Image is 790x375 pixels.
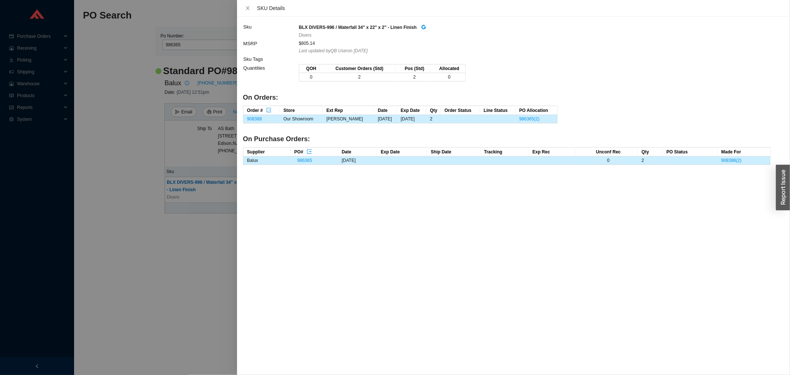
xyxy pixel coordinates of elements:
[243,147,291,156] th: Supplier
[243,23,299,39] td: Sku
[243,135,771,144] h4: On Purchase Orders:
[718,147,770,156] th: Made For
[480,147,529,156] th: Tracking
[280,106,323,115] th: Store
[299,31,311,39] span: Divers
[299,64,320,73] th: QOH
[243,5,253,11] button: Close
[430,73,465,82] td: 0
[338,156,377,165] td: [DATE]
[396,64,430,73] th: Pos (Std)
[245,6,250,11] span: close
[638,156,663,165] td: 2
[430,64,465,73] th: Allocated
[338,147,377,156] th: Date
[441,106,480,115] th: Order Status
[576,147,638,156] th: Unconf Rec
[243,106,280,115] th: Order #
[377,147,427,156] th: Exp Date
[397,106,426,115] th: Exp Date
[427,147,480,156] th: Ship Date
[257,4,784,12] div: SKU Details
[299,40,770,47] div: $805.14
[299,73,320,82] td: 0
[576,156,638,165] td: 0
[426,115,441,123] td: 2
[297,158,312,163] a: 986365
[397,115,426,123] td: [DATE]
[323,115,374,123] td: [PERSON_NAME]
[721,158,742,163] a: 908388(2)
[243,64,299,86] td: Quantities
[306,148,312,154] button: export
[320,64,396,73] th: Customer Orders (Std)
[480,106,516,115] th: Line Status
[320,73,396,82] td: 2
[299,25,417,30] strong: BLX DIVERS-996 / Waterfall 34" x 22" x 2" - Linen Finish
[243,156,291,165] td: Balux
[421,23,426,31] a: google
[426,106,441,115] th: Qty
[247,116,262,122] a: 908388
[516,106,557,115] th: PO Allocation
[266,107,271,113] span: export
[421,24,426,30] span: google
[243,39,299,55] td: MSRP
[529,147,576,156] th: Exp Rec
[307,149,312,155] span: export
[374,106,397,115] th: Date
[374,115,397,123] td: [DATE]
[291,147,338,156] th: PO#
[243,93,771,102] h4: On Orders:
[519,116,540,122] a: 986365(2)
[299,48,368,53] i: Last updated by QB User on [DATE]
[280,115,323,123] td: Our Showroom
[396,73,430,82] td: 2
[638,147,663,156] th: Qty
[663,147,718,156] th: PO Status
[266,106,272,112] button: export
[323,106,374,115] th: Ext Rep
[243,55,299,64] td: Sku Tags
